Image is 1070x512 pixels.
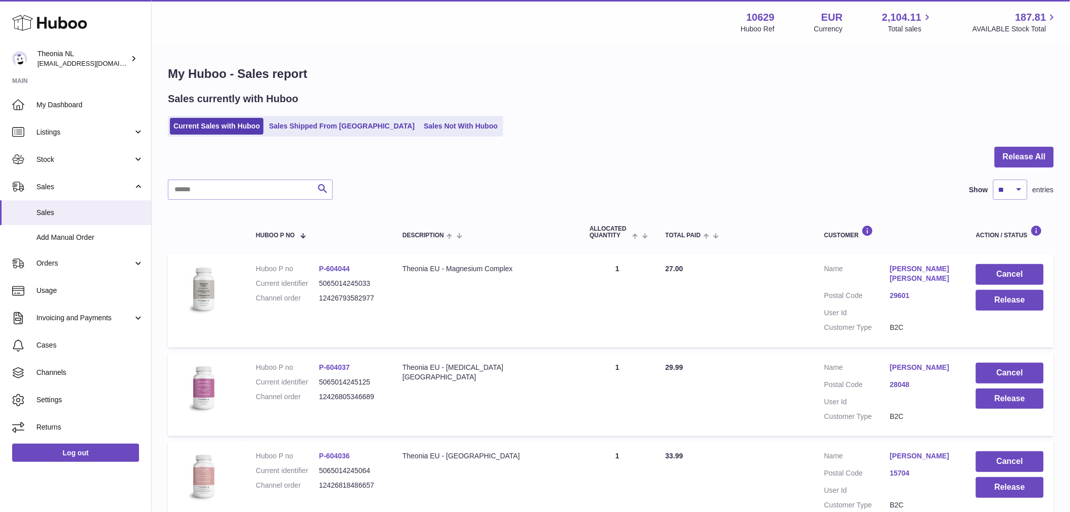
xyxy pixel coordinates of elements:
span: 29.99 [665,363,683,371]
img: 106291725893198.jpg [178,363,229,413]
span: Description [403,232,444,239]
span: 2,104.11 [882,11,922,24]
img: 106291725893222.jpg [178,451,229,502]
a: Log out [12,444,139,462]
span: entries [1033,185,1054,195]
span: My Dashboard [36,100,144,110]
dt: Channel order [256,293,319,303]
span: Settings [36,395,144,405]
dt: Current identifier [256,279,319,288]
div: Theonia EU - [MEDICAL_DATA][GEOGRAPHIC_DATA] [403,363,569,382]
div: Currency [814,24,843,34]
span: Add Manual Order [36,233,144,242]
span: Listings [36,127,133,137]
span: AVAILABLE Stock Total [972,24,1058,34]
span: 33.99 [665,452,683,460]
button: Cancel [976,451,1044,472]
a: P-604036 [319,452,350,460]
dd: 12426805346689 [319,392,382,402]
a: [PERSON_NAME] [890,363,956,372]
dt: Huboo P no [256,264,319,274]
dt: Customer Type [824,500,890,510]
dt: Channel order [256,481,319,490]
strong: EUR [821,11,842,24]
dd: 5065014245125 [319,377,382,387]
span: Channels [36,368,144,377]
dt: Huboo P no [256,451,319,461]
td: 1 [579,254,655,347]
span: Orders [36,259,133,268]
a: P-604044 [319,265,350,273]
dt: Huboo P no [256,363,319,372]
button: Release All [995,147,1054,167]
dt: Customer Type [824,412,890,421]
dt: Name [824,264,890,286]
button: Release [976,290,1044,311]
span: Invoicing and Payments [36,313,133,323]
a: P-604037 [319,363,350,371]
img: 106291725893142.jpg [178,264,229,315]
a: Current Sales with Huboo [170,118,263,135]
a: [PERSON_NAME] [PERSON_NAME] [890,264,956,283]
strong: 10629 [746,11,775,24]
dd: 12426793582977 [319,293,382,303]
a: 28048 [890,380,956,390]
h2: Sales currently with Huboo [168,92,298,106]
dd: B2C [890,323,956,332]
span: ALLOCATED Quantity [590,226,630,239]
button: Cancel [976,264,1044,285]
dt: Postal Code [824,380,890,392]
a: Sales Shipped From [GEOGRAPHIC_DATA] [265,118,418,135]
h1: My Huboo - Sales report [168,66,1054,82]
div: Theonia EU - [GEOGRAPHIC_DATA] [403,451,569,461]
label: Show [969,185,988,195]
span: Huboo P no [256,232,295,239]
dt: Name [824,363,890,375]
dt: Current identifier [256,377,319,387]
dd: 5065014245064 [319,466,382,476]
a: 187.81 AVAILABLE Stock Total [972,11,1058,34]
span: 187.81 [1015,11,1046,24]
dd: B2C [890,412,956,421]
dd: 12426818486657 [319,481,382,490]
span: Sales [36,182,133,192]
button: Release [976,389,1044,409]
div: Huboo Ref [741,24,775,34]
dt: User Id [824,308,890,318]
div: Action / Status [976,225,1044,239]
span: Sales [36,208,144,218]
dt: Postal Code [824,468,890,481]
td: 1 [579,353,655,437]
dt: Current identifier [256,466,319,476]
button: Release [976,477,1044,498]
a: [PERSON_NAME] [890,451,956,461]
img: info@wholesomegoods.eu [12,51,27,66]
span: Returns [36,422,144,432]
a: 29601 [890,291,956,301]
a: 2,104.11 Total sales [882,11,933,34]
a: Sales Not With Huboo [420,118,501,135]
div: Theonia NL [37,49,128,68]
span: Total paid [665,232,701,239]
dd: 5065014245033 [319,279,382,288]
span: Cases [36,340,144,350]
dt: User Id [824,397,890,407]
dt: Channel order [256,392,319,402]
a: 15704 [890,468,956,478]
span: Usage [36,286,144,295]
span: [EMAIL_ADDRESS][DOMAIN_NAME] [37,59,149,67]
dt: Name [824,451,890,463]
button: Cancel [976,363,1044,383]
dd: B2C [890,500,956,510]
dt: Postal Code [824,291,890,303]
span: Stock [36,155,133,164]
div: Customer [824,225,956,239]
div: Theonia EU - Magnesium Complex [403,264,569,274]
dt: Customer Type [824,323,890,332]
span: Total sales [888,24,933,34]
dt: User Id [824,486,890,495]
span: 27.00 [665,265,683,273]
